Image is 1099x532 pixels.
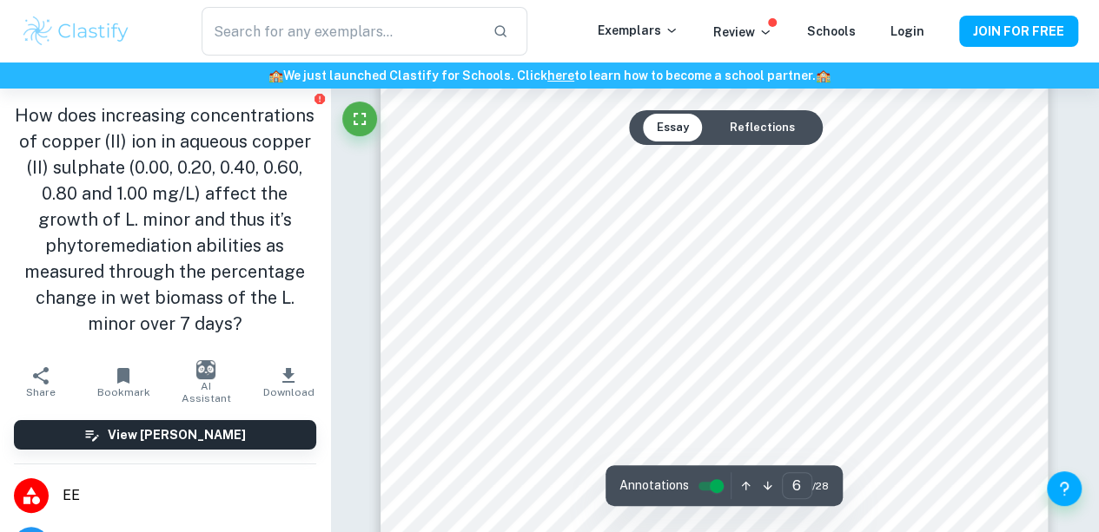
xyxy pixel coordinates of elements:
span: Annotations [619,476,689,495]
button: Reflections [716,114,809,141]
span: Share [26,386,56,398]
a: Login [890,24,924,38]
button: Bookmark [83,358,165,406]
span: 🏫 [816,69,831,82]
button: View [PERSON_NAME] [14,420,316,450]
span: Download [263,386,314,398]
img: AI Assistant [196,360,215,379]
button: Essay [643,114,703,141]
a: Schools [807,24,856,38]
button: Report issue [314,92,327,105]
img: Clastify logo [21,14,131,49]
span: 🏫 [268,69,283,82]
a: here [547,69,574,82]
h6: We just launched Clastify for Schools. Click to learn how to become a school partner. [3,66,1096,85]
input: Search for any exemplars... [202,7,480,56]
h1: How does increasing concentrations of copper (II) ion in aqueous copper (II) sulphate (0.00, 0.20... [14,102,316,337]
button: Help and Feedback [1047,471,1082,506]
h6: View [PERSON_NAME] [108,425,246,444]
span: EE [63,485,316,506]
button: JOIN FOR FREE [959,16,1078,47]
button: Download [248,358,330,406]
button: AI Assistant [165,358,248,406]
span: AI Assistant [175,380,237,404]
p: Review [713,23,772,42]
button: Fullscreen [342,102,377,136]
span: / 28 [812,478,829,494]
span: Bookmark [97,386,150,398]
p: Exemplars [598,21,679,40]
